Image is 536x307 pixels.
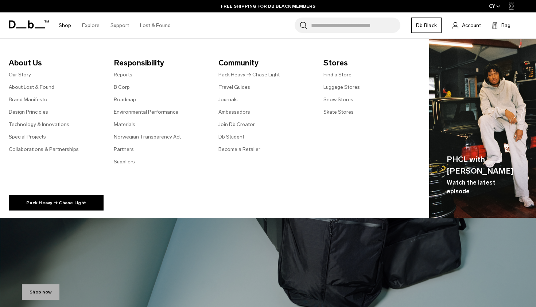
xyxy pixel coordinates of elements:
nav: Main Navigation [53,12,176,38]
a: Account [453,21,481,30]
span: Watch the latest episode [447,178,518,196]
a: Reports [114,71,132,79]
a: Environmental Performance [114,108,178,116]
a: Brand Manifesto [9,96,47,103]
a: Collaborations & Partnerships [9,145,79,153]
a: Join Db Creator [218,121,255,128]
a: Design Principles [9,108,48,116]
a: Skate Stores [323,108,354,116]
a: Special Projects [9,133,46,141]
span: Stores [323,57,417,69]
a: Luggage Stores [323,83,360,91]
a: PHCL with [PERSON_NAME] Watch the latest episode Db [429,39,536,218]
a: B Corp [114,83,130,91]
a: Suppliers [114,158,135,166]
a: Roadmap [114,96,136,103]
a: Lost & Found [140,12,171,38]
button: Bag [492,21,510,30]
span: Account [462,22,481,29]
a: Db Student [218,133,244,141]
a: Support [110,12,129,38]
a: Become a Retailer [218,145,260,153]
a: FREE SHIPPING FOR DB BLACK MEMBERS [221,3,315,10]
span: Community [218,57,312,69]
a: Our Story [9,71,31,79]
img: Db [429,39,536,218]
a: Partners [114,145,134,153]
a: Norwegian Transparency Act [114,133,181,141]
span: Bag [501,22,510,29]
a: Pack Heavy → Chase Light [9,195,104,211]
a: Journals [218,96,238,103]
a: Travel Guides [218,83,250,91]
a: Materials [114,121,135,128]
a: Ambassadors [218,108,250,116]
a: Pack Heavy → Chase Light [218,71,280,79]
a: Find a Store [323,71,351,79]
a: Snow Stores [323,96,353,103]
a: Explore [82,12,100,38]
a: Db Black [411,18,442,33]
a: Shop [59,12,71,38]
span: PHCL with [PERSON_NAME] [447,153,518,177]
span: About Us [9,57,102,69]
a: Technology & Innovations [9,121,69,128]
a: About Lost & Found [9,83,54,91]
span: Responsibility [114,57,207,69]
